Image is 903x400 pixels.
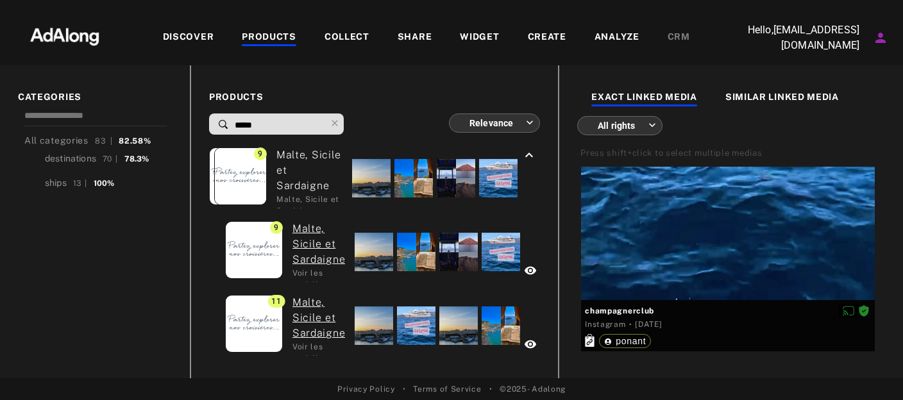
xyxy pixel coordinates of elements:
[616,336,646,346] span: ponant
[254,147,267,160] span: 9
[226,296,282,352] img: ponant-stl-product.png
[226,222,282,278] img: ponant-stl-product.png
[839,338,903,400] div: Widget de chat
[242,30,296,46] div: PRODUCTS
[589,108,655,142] div: All rights
[292,295,345,341] a: (ada-ponant-22) Malte, Sicile et Sardaigne: Voir les croisières
[325,30,369,46] div: COLLECT
[267,295,285,308] span: 11
[591,90,697,106] div: EXACT LINKED MEDIA
[870,27,891,49] button: Account settings
[276,194,342,215] div: Malte, Sicile et Sardaigne
[585,319,625,330] div: Instagram
[500,383,566,395] span: © 2025 - Adalong
[731,22,859,53] p: Hello, [EMAIL_ADDRESS][DOMAIN_NAME]
[292,221,345,267] a: (ada-ponant-22) Malte, Sicile et Sardaigne: Voir les croisières
[337,383,395,395] a: Privacy Policy
[270,221,283,234] span: 9
[858,306,870,315] span: Rights agreed
[668,30,690,46] div: CRM
[292,341,345,363] div: Voir les croisières
[212,148,269,204] img: ponant-stl-product.png
[460,30,499,46] div: WIDGET
[595,30,639,46] div: ANALYZE
[585,305,871,317] span: champagnerclub
[210,148,266,204] img: ponant-stl-product.png
[725,90,839,106] div: SIMILAR LINKED MEDIA
[585,334,595,347] svg: Exact products linked
[635,320,662,329] time: 2023-05-07T18:00:30.000Z
[413,383,481,395] a: Terms of Service
[839,338,903,400] iframe: Chat Widget
[292,267,345,289] div: Voir les croisières
[521,147,537,163] i: keyboard_arrow_up
[629,319,632,329] span: ·
[489,383,493,395] span: •
[604,337,646,346] div: ponant
[403,383,406,395] span: •
[528,30,566,46] div: CREATE
[839,304,858,317] button: Disable diffusion on this media
[398,30,432,46] div: SHARE
[580,147,762,160] div: Press shift+click to select multiple medias
[460,106,534,140] div: Relevance
[209,90,540,104] span: PRODUCTS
